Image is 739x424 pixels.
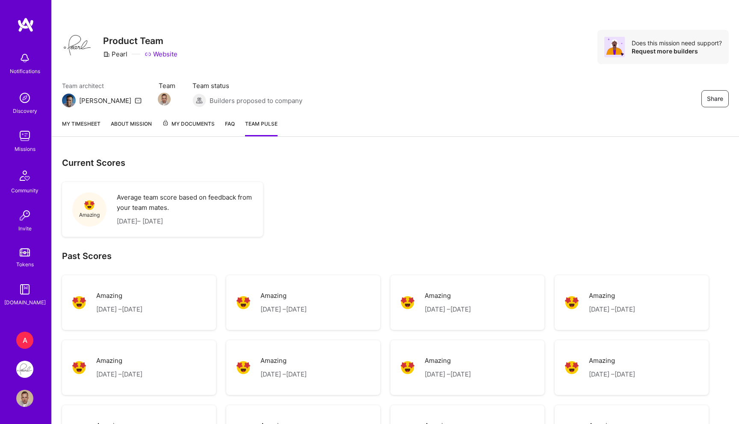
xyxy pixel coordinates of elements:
div: [PERSON_NAME] [79,96,131,105]
p: Amazing [260,291,307,301]
img: Amazing [236,361,250,374]
span: Builders proposed to company [210,96,302,105]
i: icon Mail [135,97,142,104]
a: User Avatar [14,390,35,407]
img: logo [17,17,34,32]
a: Pearl: Product Team [14,361,35,378]
h3: Current Scores [62,157,729,168]
img: Company Logo [62,30,93,61]
img: tokens [20,248,30,256]
img: Amazing [401,296,414,309]
img: Invite [16,207,33,224]
div: Missions [15,144,35,153]
img: guide book [16,281,33,298]
img: Amazing [401,361,414,374]
a: A [14,332,35,349]
a: FAQ [225,119,235,136]
a: My Documents [162,119,215,136]
a: Website [145,50,177,59]
img: teamwork [16,127,33,144]
p: Amazing [425,291,471,301]
p: [DATE] – [DATE] [260,304,307,315]
p: Average team score based on feedback from your team mates. [117,192,253,213]
span: Share [707,94,723,103]
p: [DATE] – [DATE] [260,369,307,380]
img: Amazing [565,361,579,374]
img: bell [16,50,33,67]
p: Amazing [260,356,307,366]
img: Builders proposed to company [192,94,206,107]
img: Amazing [565,296,579,309]
p: [DATE] – [DATE] [96,369,142,380]
img: Community [15,165,35,186]
p: Amazing [96,356,142,366]
img: Avatar [604,37,625,57]
span: Team [159,81,175,90]
span: Team status [192,81,302,90]
p: Amazing [425,356,471,366]
button: Share [701,90,729,107]
a: Team Member Avatar [159,92,170,106]
h2: Past Scores [62,250,729,262]
p: Amazing [589,356,635,366]
p: [DATE] – [DATE] [589,304,635,315]
p: [DATE] – [DATE] [425,304,471,315]
span: Amazing [79,210,100,219]
img: Amazing [72,361,86,374]
img: Team Architect [62,94,76,107]
img: User Avatar [16,390,33,407]
div: Invite [18,224,32,233]
i: icon CompanyGray [103,51,110,58]
img: Amazing [84,200,95,210]
p: [DATE] – [DATE] [589,369,635,380]
img: Pearl: Product Team [16,361,33,378]
a: About Mission [111,119,152,136]
div: Community [11,186,38,195]
p: [DATE] – [DATE] [117,216,253,227]
a: Team Pulse [245,119,278,136]
div: Discovery [13,106,37,115]
span: Team Pulse [245,121,278,127]
p: [DATE] – [DATE] [425,369,471,380]
p: Amazing [589,291,635,301]
p: Amazing [96,291,142,301]
span: My Documents [162,119,215,129]
img: Amazing [236,296,250,309]
p: [DATE] – [DATE] [96,304,142,315]
div: Tokens [16,260,34,269]
img: discovery [16,89,33,106]
div: A [16,332,33,349]
div: [DOMAIN_NAME] [4,298,46,307]
img: Team Member Avatar [158,93,171,106]
a: My timesheet [62,119,101,136]
h3: Product Team [103,35,177,46]
img: Amazing [72,296,86,309]
div: Request more builders [632,47,722,55]
div: Pearl [103,50,127,59]
div: Does this mission need support? [632,39,722,47]
div: Notifications [10,67,40,76]
span: Team architect [62,81,142,90]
